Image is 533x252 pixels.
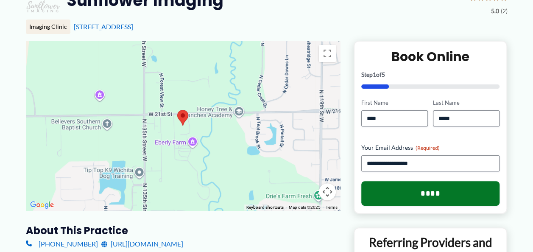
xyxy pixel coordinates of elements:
label: Last Name [433,99,500,107]
label: Your Email Address [361,143,500,152]
a: [URL][DOMAIN_NAME] [101,238,183,250]
a: [PHONE_NUMBER] [26,238,98,250]
h3: About this practice [26,224,340,237]
a: [STREET_ADDRESS] [74,22,133,31]
span: 5.0 [491,6,499,17]
span: (2) [501,6,508,17]
span: 1 [373,71,376,78]
a: Open this area in Google Maps (opens a new window) [28,199,56,210]
button: Keyboard shortcuts [246,204,284,210]
span: 5 [382,71,385,78]
p: Step of [361,72,500,78]
label: First Name [361,99,428,107]
img: Google [28,199,56,210]
a: Terms (opens in new tab) [326,205,338,210]
div: Imaging Clinic [26,20,70,34]
button: Toggle fullscreen view [319,45,336,62]
span: Map data ©2025 [289,205,321,210]
button: Map camera controls [319,183,336,200]
h2: Book Online [361,48,500,65]
span: (Required) [416,145,440,151]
